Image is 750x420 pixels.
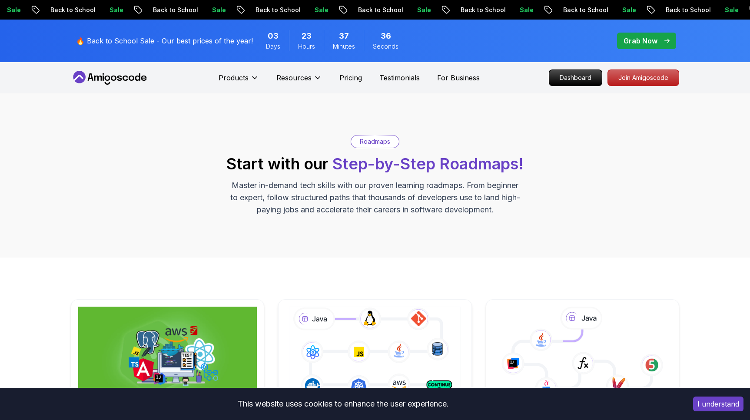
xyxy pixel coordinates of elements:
img: Full Stack Professional v2 [78,307,257,400]
a: Join Amigoscode [607,69,679,86]
p: Products [219,73,249,83]
button: Products [219,73,259,90]
span: 23 Hours [302,30,312,42]
button: Resources [276,73,322,90]
p: Back to School [145,6,204,14]
p: Back to School [247,6,306,14]
p: Join Amigoscode [608,70,679,86]
p: Back to School [42,6,101,14]
span: Hours [298,42,315,51]
span: Minutes [333,42,355,51]
p: 🔥 Back to School Sale - Our best prices of the year! [76,36,253,46]
p: Dashboard [549,70,602,86]
p: Back to School [657,6,717,14]
p: Roadmaps [360,137,390,146]
p: Sale [717,6,744,14]
span: 36 Seconds [381,30,391,42]
p: Back to School [555,6,614,14]
a: Testimonials [379,73,420,83]
p: Back to School [452,6,511,14]
p: Grab Now [624,36,657,46]
span: Days [266,42,280,51]
span: Step-by-Step Roadmaps! [332,154,524,173]
span: Seconds [373,42,398,51]
p: Sale [204,6,232,14]
a: For Business [437,73,480,83]
p: Back to School [350,6,409,14]
div: This website uses cookies to enhance the user experience. [7,394,680,413]
h2: Start with our [226,155,524,172]
p: Sale [101,6,129,14]
p: Sale [511,6,539,14]
a: Dashboard [549,69,602,86]
button: Accept cookies [693,397,743,411]
span: 3 Days [268,30,279,42]
a: Pricing [339,73,362,83]
p: Sale [614,6,642,14]
p: Master in-demand tech skills with our proven learning roadmaps. From beginner to expert, follow s... [229,179,521,216]
p: Sale [306,6,334,14]
p: Resources [276,73,312,83]
p: Sale [409,6,437,14]
span: 37 Minutes [339,30,349,42]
